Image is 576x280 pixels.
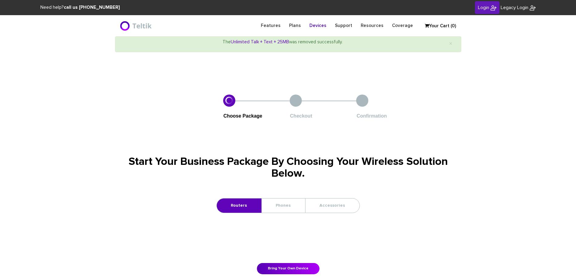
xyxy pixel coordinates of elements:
[257,20,285,32] a: Features
[501,5,528,10] span: Legacy Login
[501,4,536,11] a: Legacy Login
[257,263,319,274] a: Bring Your Own Device
[449,41,452,47] span: ×
[217,198,261,213] a: Routers
[115,36,461,52] div: The was removed successfully.
[478,5,489,10] span: Login
[530,5,536,11] img: BriteX
[223,113,262,118] span: Choose Package
[422,22,452,31] a: Your Cart (0)
[40,5,120,10] span: Need help?
[120,156,457,180] h1: Start Your Business Package By Choosing Your Wireless Solution Below.
[305,20,331,32] a: Devices
[231,40,289,44] span: Unlimited Talk + Text + 25MB
[356,20,388,32] a: Resources
[490,5,496,11] img: BriteX
[285,20,305,32] a: Plans
[331,20,356,32] a: Support
[356,113,387,118] span: Confirmation
[388,20,417,32] a: Coverage
[305,198,359,213] a: Accessories
[290,113,312,118] span: Checkout
[120,20,153,32] img: BriteX
[262,198,305,213] a: Phones
[64,5,120,10] strong: call us [PHONE_NUMBER]
[445,38,456,49] button: Close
